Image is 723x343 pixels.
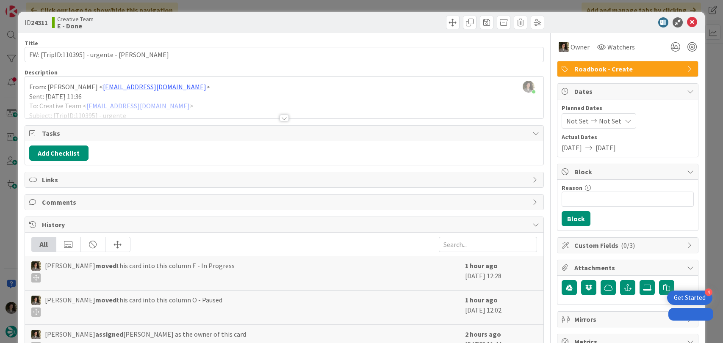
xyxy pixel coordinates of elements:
p: Sent: [DATE] 11:36 [29,92,540,102]
span: Tasks [42,128,529,138]
img: MS [31,296,41,305]
a: [EMAIL_ADDRESS][DOMAIN_NAME] [103,82,206,91]
div: [DATE] 12:28 [465,261,537,286]
span: Dates [574,86,683,96]
b: 1 hour ago [465,261,498,270]
b: 24311 [31,18,48,27]
span: [DATE] [562,143,582,153]
span: ID [25,17,48,27]
span: Owner [571,42,590,52]
button: Block [562,211,590,226]
span: Custom Fields [574,240,683,250]
span: Not Set [599,116,621,126]
input: type card name here... [25,47,544,62]
label: Title [25,39,38,47]
span: Planned Dates [562,104,694,113]
span: Attachments [574,263,683,273]
div: All [32,237,56,252]
button: Add Checklist [29,145,89,161]
input: Search... [439,237,537,252]
img: MS [31,261,41,271]
div: [DATE] 12:02 [465,295,537,320]
span: Comments [42,197,529,207]
b: moved [95,296,116,304]
b: 1 hour ago [465,296,498,304]
span: Roadbook - Create [574,64,683,74]
div: 4 [705,288,712,296]
div: Get Started [674,294,706,302]
img: MS [31,330,41,339]
span: [PERSON_NAME] this card into this column E - In Progress [45,261,235,283]
b: moved [95,261,116,270]
b: assigned [95,330,123,338]
p: From: [PERSON_NAME] < > [29,82,540,92]
span: ( 0/3 ) [621,241,635,250]
span: Creative Team [57,16,94,22]
span: Links [42,175,529,185]
span: Block [574,167,683,177]
span: Actual Dates [562,133,694,142]
span: History [42,220,529,230]
span: [PERSON_NAME] this card into this column O - Paused [45,295,222,317]
b: E - Done [57,22,94,29]
span: Description [25,69,58,76]
label: Reason [562,184,582,192]
span: [DATE] [596,143,616,153]
span: Watchers [607,42,635,52]
div: Open Get Started checklist, remaining modules: 4 [667,291,712,305]
b: 2 hours ago [465,330,501,338]
img: MS [559,42,569,52]
span: Mirrors [574,314,683,324]
span: Not Set [566,116,589,126]
img: EtGf2wWP8duipwsnFX61uisk7TBOWsWe.jpg [523,81,535,93]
